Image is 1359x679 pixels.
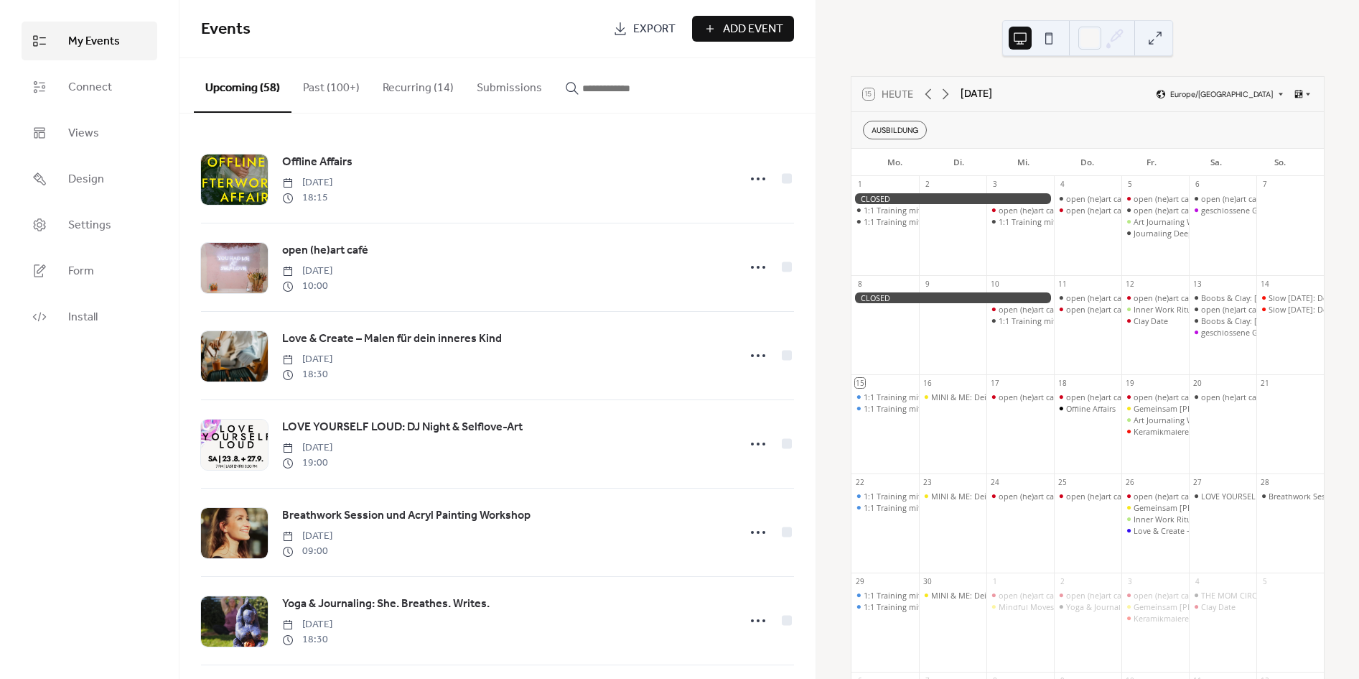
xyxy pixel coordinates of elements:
button: Recurring (14) [371,58,465,111]
div: 30 [923,576,933,586]
div: Yoga & Journaling: She. Breathes. Writes. [1054,601,1121,612]
div: open (he)art café [1066,590,1129,601]
span: Design [68,171,104,188]
div: open (he)art café [1134,392,1196,402]
a: Love & Create – Malen für dein inneres Kind [282,330,502,348]
span: [DATE] [282,175,332,190]
span: My Events [68,33,120,50]
div: Inner Work Ritual: Innere Stimmen sichtbar machen [1134,514,1325,525]
div: 1:1 Training mit Caterina (digital oder 5020 Salzburg) [851,601,919,612]
span: Export [633,21,676,38]
div: Breathwork Session und Acryl Painting Workshop [1256,491,1324,502]
div: 9 [923,279,933,289]
div: 1:1 Training mit [PERSON_NAME] (digital oder 5020 [GEOGRAPHIC_DATA]) [864,392,1134,402]
div: Boobs & Clay: Female only special [1189,292,1256,303]
div: Art Journaling Workshop [1134,415,1225,425]
div: 11 [1057,279,1068,289]
div: open (he)art café [1066,491,1129,502]
span: Views [68,125,99,142]
a: Connect [22,68,157,106]
div: open (he)art café [1066,392,1129,402]
div: open (he)art café [1054,193,1121,204]
div: 6 [1192,180,1202,190]
div: 1:1 Training mit [PERSON_NAME] [999,216,1120,227]
div: 1:1 Training mit Caterina (digital oder 5020 Salzburg) [851,502,919,513]
div: 1:1 Training mit [PERSON_NAME] (digital oder 5020 [GEOGRAPHIC_DATA]) [864,403,1134,414]
div: open (he)art café [986,205,1054,216]
div: MINI & ME: Dein Moment mit Baby [919,392,986,402]
div: 20 [1192,378,1202,388]
div: 5 [1125,180,1135,190]
div: Keramikmalerei: Gestalte deinen Selbstliebe-Anker [1121,613,1189,624]
div: geschlossene Gesellschaft - doors closed [1189,205,1256,216]
div: Gemeinsam [PERSON_NAME]: Kreativzeit für Kind & Eltern [1134,601,1348,612]
div: Inner Work Ritual: Innere Stimmen sichtbar machen [1121,304,1189,315]
div: Inner Work Ritual: Innere Stimmen sichtbar machen [1134,304,1325,315]
a: Export [602,16,686,42]
div: 1:1 Training mit Caterina (digital oder 5020 Salzburg) [851,590,919,601]
span: 18:30 [282,367,332,382]
div: open (he)art café [1121,590,1189,601]
a: Add Event [692,16,794,42]
div: 2 [1057,576,1068,586]
div: Di. [927,149,991,176]
div: 27 [1192,477,1202,487]
span: Yoga & Journaling: She. Breathes. Writes. [282,596,490,613]
button: Past (100+) [291,58,371,111]
div: Art Journaling Workshop [1121,415,1189,425]
div: MINI & ME: Dein Moment mit Baby [919,491,986,502]
div: Slow Sunday: Dot Painting & Self Love [1256,304,1324,315]
div: Clay Date [1134,315,1168,326]
div: Art Journaling Workshop [1134,216,1225,227]
span: Events [201,14,251,45]
div: 4 [1057,180,1068,190]
div: 5 [1260,576,1270,586]
div: 19 [1125,378,1135,388]
a: Design [22,160,157,198]
div: 1:1 Training mit Caterina [851,205,919,216]
div: Journaling Deep Dive: 2 Stunden für dich und deine Gedanken [1121,228,1189,239]
div: open (he)art café [1066,292,1129,303]
span: 19:00 [282,456,332,471]
div: open (he)art café [986,590,1054,601]
div: 23 [923,477,933,487]
div: 28 [1260,477,1270,487]
a: Settings [22,205,157,244]
span: [DATE] [282,617,332,632]
a: Yoga & Journaling: She. Breathes. Writes. [282,595,490,614]
div: 1:1 Training mit Caterina (digital oder 5020 Salzburg) [851,392,919,402]
div: Love & Create – Malen für dein inneres Kind [1134,525,1296,536]
div: open (he)art café [1121,205,1189,216]
div: AUSBILDUNG [863,121,927,139]
div: open (he)art café [1054,292,1121,303]
span: Connect [68,79,112,96]
div: open (he)art café [999,205,1061,216]
span: Form [68,263,94,280]
div: open (he)art café [999,304,1061,315]
div: MINI & ME: Dein Moment mit Baby [919,590,986,601]
span: [DATE] [282,352,332,367]
a: LOVE YOURSELF LOUD: DJ Night & Selflove-Art [282,418,523,437]
div: Slow Sunday: Dot Painting & Self Love [1256,292,1324,303]
div: Offline Affairs [1066,403,1116,414]
div: open (he)art café [1201,304,1264,315]
div: 8 [855,279,865,289]
div: 25 [1057,477,1068,487]
div: Clay Date [1121,315,1189,326]
div: So. [1248,149,1312,176]
div: open (he)art café [1054,205,1121,216]
div: 1:1 Training mit [PERSON_NAME] (digital oder 5020 [GEOGRAPHIC_DATA]) [864,491,1134,502]
div: 4 [1192,576,1202,586]
div: Clay Date [1201,601,1236,612]
div: Yoga & Journaling: She. Breathes. Writes. [1066,601,1216,612]
div: THE MOM CIRCLE: Mini-Day-Retreat – Mama, fühl dich! [1189,590,1256,601]
div: 15 [855,378,865,388]
div: open (he)art café [1134,193,1196,204]
span: 10:00 [282,279,332,294]
a: Offline Affairs [282,153,352,172]
div: 3 [1125,576,1135,586]
a: open (he)art café [282,241,368,260]
div: 21 [1260,378,1270,388]
div: CLOSED [851,193,1054,204]
div: open (he)art café [1134,590,1196,601]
